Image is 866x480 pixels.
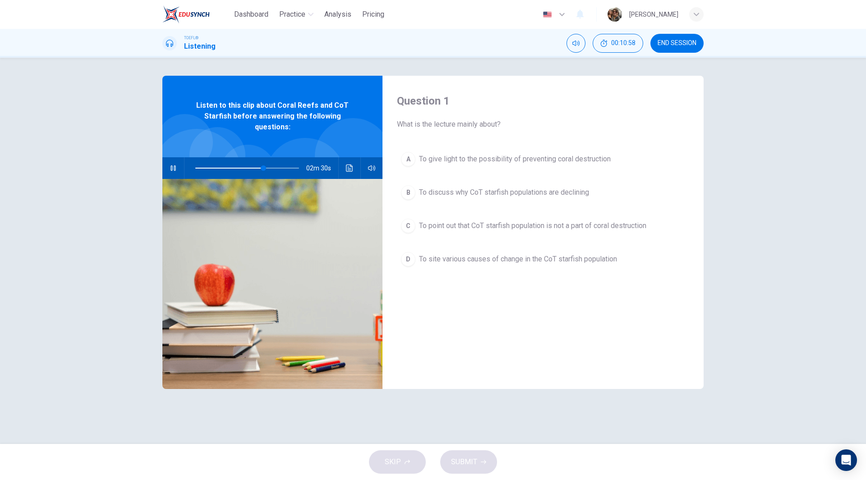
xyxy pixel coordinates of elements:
[306,157,338,179] span: 02m 30s
[276,6,317,23] button: Practice
[419,254,617,265] span: To site various causes of change in the CoT starfish population
[359,6,388,23] button: Pricing
[608,7,622,22] img: Profile picture
[162,179,382,389] img: Listen to this clip about Coral Reefs and CoT Starfish before answering the following questions:
[184,35,198,41] span: TOEFL®
[321,6,355,23] button: Analysis
[162,5,210,23] img: EduSynch logo
[650,34,704,53] button: END SESSION
[397,148,689,170] button: ATo give light to the possibility of preventing coral destruction
[419,220,646,231] span: To point out that CoT starfish population is not a part of coral destruction
[629,9,678,20] div: [PERSON_NAME]
[401,185,415,200] div: B
[162,5,230,23] a: EduSynch logo
[401,252,415,266] div: D
[342,157,357,179] button: Click to see the audio transcription
[835,449,857,471] div: Open Intercom Messenger
[397,248,689,270] button: DTo site various causes of change in the CoT starfish population
[658,40,696,47] span: END SESSION
[419,154,611,165] span: To give light to the possibility of preventing coral destruction
[397,181,689,204] button: BTo discuss why CoT starfish populations are declining
[567,34,585,53] div: Mute
[542,11,553,18] img: en
[397,215,689,237] button: CTo point out that CoT starfish population is not a part of coral destruction
[611,40,636,47] span: 00:10:58
[362,9,384,20] span: Pricing
[397,94,689,108] h4: Question 1
[184,41,216,52] h1: Listening
[401,219,415,233] div: C
[192,100,353,133] span: Listen to this clip about Coral Reefs and CoT Starfish before answering the following questions:
[419,187,589,198] span: To discuss why CoT starfish populations are declining
[593,34,643,53] button: 00:10:58
[397,119,689,130] span: What is the lecture mainly about?
[230,6,272,23] button: Dashboard
[279,9,305,20] span: Practice
[234,9,268,20] span: Dashboard
[593,34,643,53] div: Hide
[324,9,351,20] span: Analysis
[401,152,415,166] div: A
